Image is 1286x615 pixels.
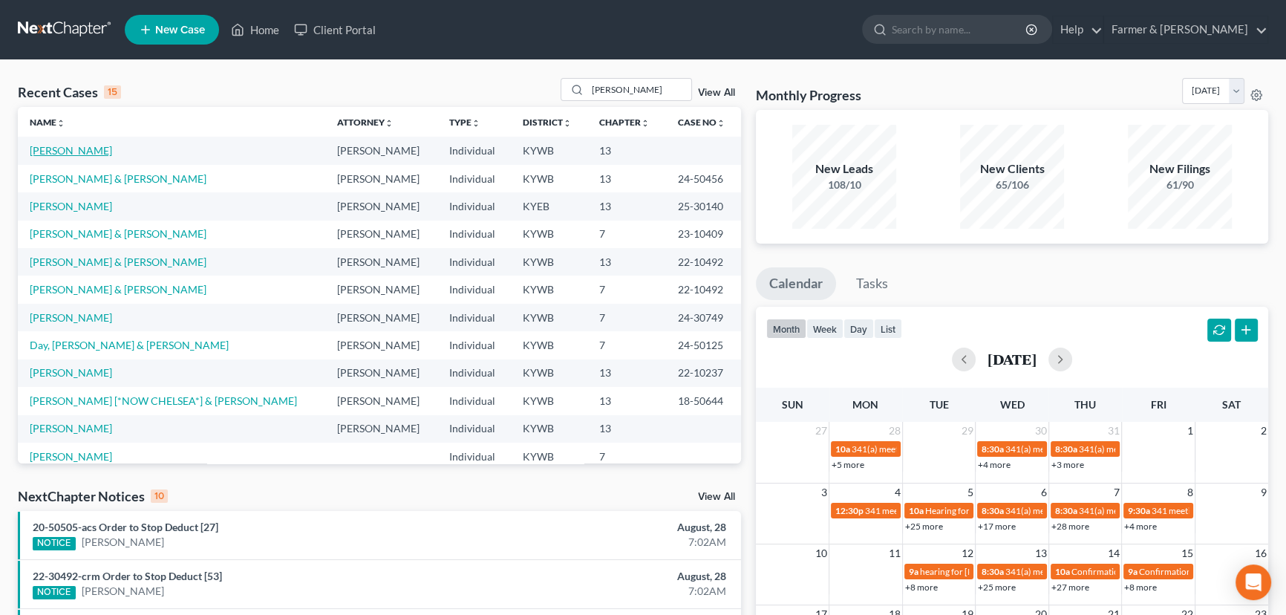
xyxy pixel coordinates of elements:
[30,200,112,212] a: [PERSON_NAME]
[325,137,437,164] td: [PERSON_NAME]
[505,520,726,535] div: August, 28
[563,119,572,128] i: unfold_more
[792,178,896,192] div: 108/10
[1180,544,1195,562] span: 15
[1005,566,1227,577] span: 341(a) meeting for [PERSON_NAME] & [PERSON_NAME]
[587,387,666,414] td: 13
[18,487,168,505] div: NextChapter Notices
[511,221,587,248] td: KYWB
[511,165,587,192] td: KYWB
[587,443,666,470] td: 7
[1236,564,1271,600] div: Open Intercom Messenger
[1128,566,1138,577] span: 9a
[666,165,741,192] td: 24-50456
[982,443,1004,455] span: 8:30a
[1112,484,1121,501] span: 7
[865,505,1091,516] span: 341 meeting for [PERSON_NAME]-[GEOGRAPHIC_DATA]
[437,192,511,220] td: Individual
[1186,484,1195,501] span: 8
[587,359,666,387] td: 13
[325,415,437,443] td: [PERSON_NAME]
[1051,582,1089,593] a: +27 more
[511,415,587,443] td: KYWB
[18,83,121,101] div: Recent Cases
[30,311,112,324] a: [PERSON_NAME]
[852,398,878,411] span: Mon
[782,398,803,411] span: Sun
[1128,178,1232,192] div: 61/90
[1253,544,1268,562] span: 16
[505,535,726,550] div: 7:02AM
[437,304,511,331] td: Individual
[832,459,864,470] a: +5 more
[33,570,222,582] a: 22-30492-crm Order to Stop Deduct [53]
[437,137,511,164] td: Individual
[1034,544,1048,562] span: 13
[843,267,901,300] a: Tasks
[587,248,666,276] td: 13
[641,119,650,128] i: unfold_more
[843,319,874,339] button: day
[30,256,206,268] a: [PERSON_NAME] & [PERSON_NAME]
[1005,505,1200,516] span: 341(a) meeting for Greisis De La [PERSON_NAME]
[1124,582,1157,593] a: +8 more
[30,117,65,128] a: Nameunfold_more
[30,172,206,185] a: [PERSON_NAME] & [PERSON_NAME]
[223,16,287,43] a: Home
[756,267,836,300] a: Calendar
[587,221,666,248] td: 7
[30,339,229,351] a: Day, [PERSON_NAME] & [PERSON_NAME]
[909,566,918,577] span: 9a
[1055,443,1077,455] span: 8:30a
[587,415,666,443] td: 13
[1151,398,1166,411] span: Fri
[666,192,741,220] td: 25-30140
[887,544,902,562] span: 11
[599,117,650,128] a: Chapterunfold_more
[978,459,1011,470] a: +4 more
[449,117,480,128] a: Typeunfold_more
[587,137,666,164] td: 13
[437,443,511,470] td: Individual
[325,165,437,192] td: [PERSON_NAME]
[437,387,511,414] td: Individual
[887,422,902,440] span: 28
[666,331,741,359] td: 24-50125
[960,160,1064,178] div: New Clients
[587,276,666,303] td: 7
[1128,505,1150,516] span: 9:30a
[587,331,666,359] td: 7
[325,221,437,248] td: [PERSON_NAME]
[104,85,121,99] div: 15
[960,178,1064,192] div: 65/106
[666,387,741,414] td: 18-50644
[33,521,218,533] a: 20-50505-acs Order to Stop Deduct [27]
[1152,505,1285,516] span: 341 meeting for [PERSON_NAME]
[511,304,587,331] td: KYWB
[337,117,394,128] a: Attorneyunfold_more
[666,304,741,331] td: 24-30749
[698,492,735,502] a: View All
[30,366,112,379] a: [PERSON_NAME]
[929,398,948,411] span: Tue
[587,192,666,220] td: 13
[1079,505,1222,516] span: 341(a) meeting for [PERSON_NAME]
[835,443,850,455] span: 10a
[666,221,741,248] td: 23-10409
[511,359,587,387] td: KYWB
[523,117,572,128] a: Districtunfold_more
[587,165,666,192] td: 13
[1039,484,1048,501] span: 6
[966,484,975,501] span: 5
[666,276,741,303] td: 22-10492
[905,521,943,532] a: +25 more
[505,569,726,584] div: August, 28
[925,505,1041,516] span: Hearing for [PERSON_NAME]
[511,331,587,359] td: KYWB
[30,144,112,157] a: [PERSON_NAME]
[666,359,741,387] td: 22-10237
[1222,398,1241,411] span: Sat
[1051,459,1084,470] a: +3 more
[511,443,587,470] td: KYWB
[909,505,924,516] span: 10a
